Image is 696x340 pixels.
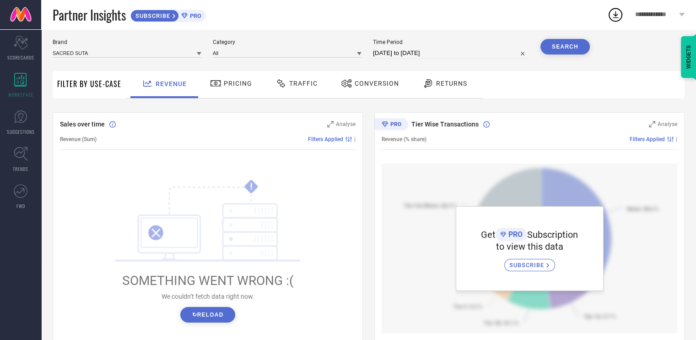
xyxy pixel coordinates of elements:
[8,91,33,98] span: WORKSPACE
[411,121,479,128] span: Tier Wise Transactions
[130,7,206,22] a: SUBSCRIBEPRO
[481,229,496,240] span: Get
[676,136,677,143] span: |
[122,273,294,288] span: SOMETHING WENT WRONG :(
[53,5,126,24] span: Partner Insights
[506,230,523,239] span: PRO
[373,48,529,59] input: Select time period
[7,128,35,135] span: SUGGESTIONS
[382,136,426,143] span: Revenue (% share)
[354,136,356,143] span: |
[436,80,467,87] span: Returns
[289,80,318,87] span: Traffic
[188,12,201,19] span: PRO
[504,252,555,271] a: SUBSCRIBE
[658,121,677,127] span: Analyse
[60,136,97,143] span: Revenue (Sum)
[213,39,361,45] span: Category
[131,12,173,19] span: SUBSCRIBE
[13,165,28,172] span: TRENDS
[607,6,624,23] div: Open download list
[630,136,665,143] span: Filters Applied
[308,136,343,143] span: Filters Applied
[649,121,655,127] svg: Zoom
[496,241,563,252] span: to view this data
[156,80,187,88] span: Revenue
[57,78,121,89] span: Filter By Use-Case
[509,262,546,269] span: SUBSCRIBE
[355,80,399,87] span: Conversion
[16,203,25,209] span: FWD
[7,54,34,61] span: SCORECARDS
[527,229,578,240] span: Subscription
[373,39,529,45] span: Time Period
[374,118,408,132] div: Premium
[540,39,590,55] button: Search
[336,121,356,127] span: Analyse
[180,307,235,323] button: ↻Reload
[53,39,201,45] span: Brand
[162,293,254,300] span: We couldn’t fetch data right now.
[250,181,253,192] tspan: !
[60,121,105,128] span: Sales over time
[327,121,334,127] svg: Zoom
[224,80,252,87] span: Pricing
